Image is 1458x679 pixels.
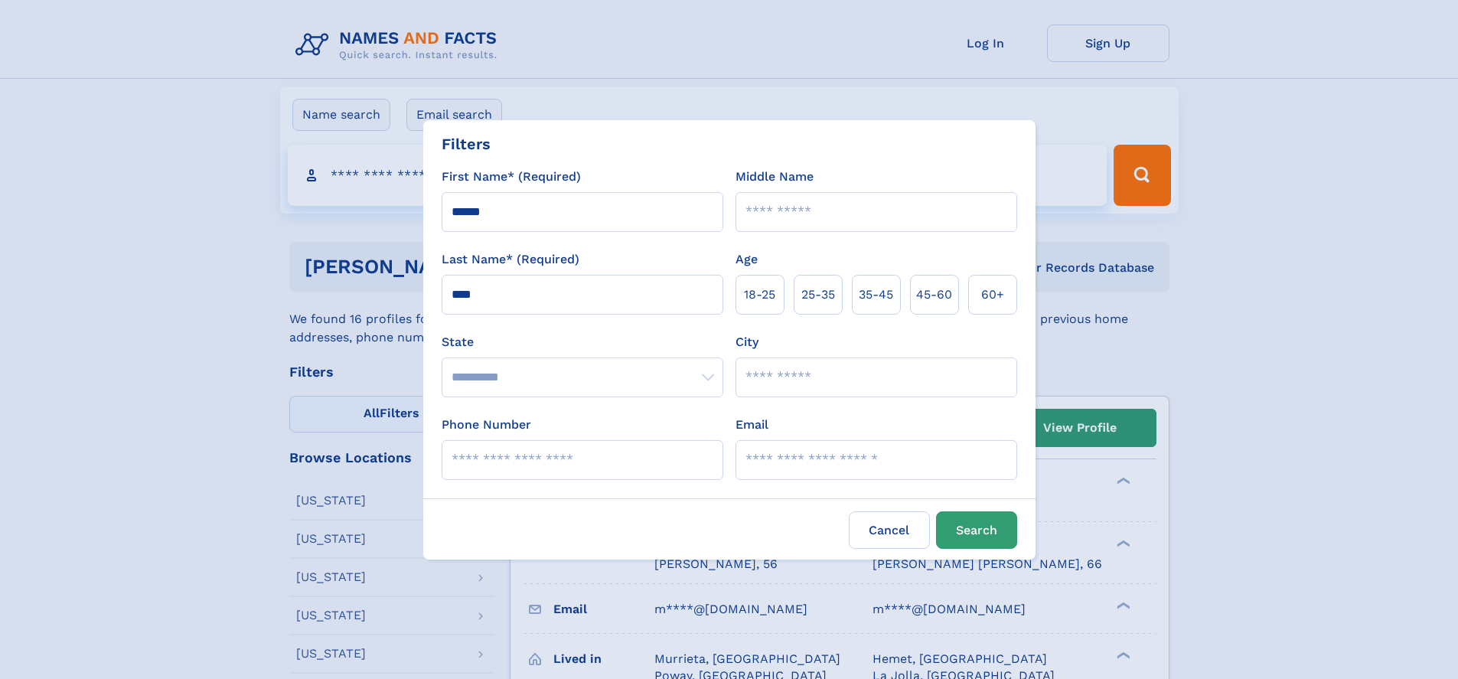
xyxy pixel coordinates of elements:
[744,286,775,304] span: 18‑25
[736,168,814,186] label: Middle Name
[442,132,491,155] div: Filters
[442,333,723,351] label: State
[916,286,952,304] span: 45‑60
[849,511,930,549] label: Cancel
[936,511,1017,549] button: Search
[981,286,1004,304] span: 60+
[736,416,768,434] label: Email
[442,168,581,186] label: First Name* (Required)
[442,250,579,269] label: Last Name* (Required)
[736,333,758,351] label: City
[442,416,531,434] label: Phone Number
[801,286,835,304] span: 25‑35
[859,286,893,304] span: 35‑45
[736,250,758,269] label: Age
